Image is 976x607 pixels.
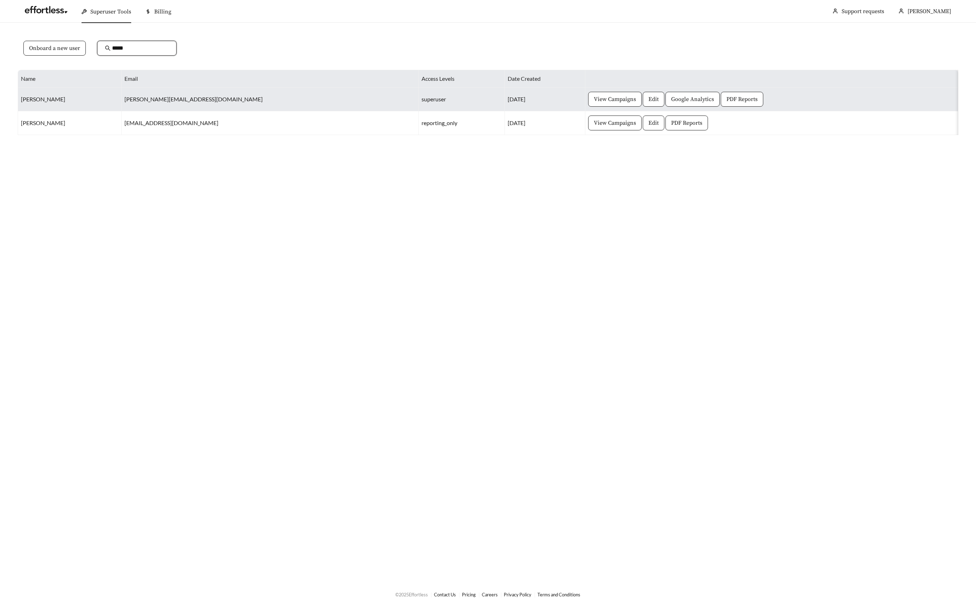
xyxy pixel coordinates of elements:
span: Edit [648,95,659,103]
button: Edit [643,116,664,130]
a: Terms and Conditions [538,592,581,597]
span: Google Analytics [671,95,714,103]
td: [DATE] [505,111,585,135]
button: View Campaigns [588,116,642,130]
td: [PERSON_NAME] [18,111,122,135]
a: Support requests [842,8,884,15]
td: [PERSON_NAME] [18,88,122,111]
a: Contact Us [434,592,456,597]
span: Edit [648,119,659,127]
span: [PERSON_NAME] [908,8,951,15]
span: Onboard a new user [29,44,80,52]
button: View Campaigns [588,92,642,107]
td: reporting_only [419,111,505,135]
a: Pricing [462,592,476,597]
a: Privacy Policy [504,592,532,597]
span: View Campaigns [594,95,636,103]
th: Email [122,70,419,88]
span: View Campaigns [594,119,636,127]
span: © 2025 Effortless [396,592,428,597]
a: Edit [643,95,664,102]
td: superuser [419,88,505,111]
button: PDF Reports [665,116,708,130]
a: Careers [482,592,498,597]
span: search [105,45,111,51]
span: Superuser Tools [90,8,131,15]
a: Google Analytics [665,95,720,102]
th: Name [18,70,122,88]
a: View Campaigns [588,119,642,126]
button: PDF Reports [721,92,763,107]
button: Google Analytics [665,92,720,107]
button: Onboard a new user [23,41,86,56]
span: PDF Reports [726,95,758,103]
td: [EMAIL_ADDRESS][DOMAIN_NAME] [122,111,419,135]
a: View Campaigns [588,95,642,102]
span: Billing [154,8,171,15]
button: Edit [643,92,664,107]
th: Date Created [505,70,585,88]
span: PDF Reports [671,119,702,127]
th: Access Levels [419,70,505,88]
td: [DATE] [505,88,585,111]
a: Edit [643,119,664,126]
td: [PERSON_NAME][EMAIL_ADDRESS][DOMAIN_NAME] [122,88,419,111]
